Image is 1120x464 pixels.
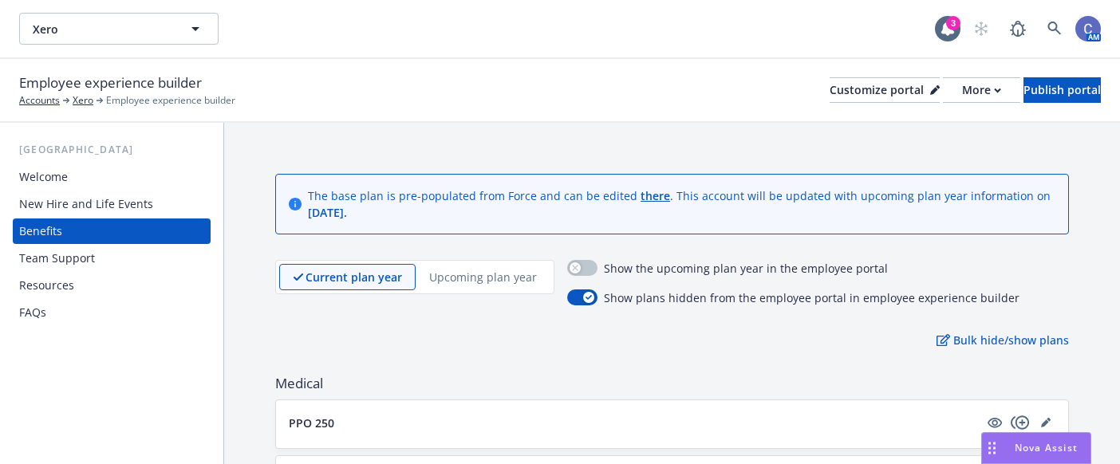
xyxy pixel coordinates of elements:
[604,289,1019,306] span: Show plans hidden from the employee portal in employee experience builder
[1075,16,1101,41] img: photo
[13,164,211,190] a: Welcome
[306,269,402,285] p: Current plan year
[962,78,1001,102] div: More
[1015,441,1078,454] span: Nova Assist
[1039,13,1071,45] a: Search
[937,332,1069,348] p: Bulk hide/show plans
[670,188,1051,203] span: . This account will be updated with upcoming plan year information on
[946,16,960,30] div: 3
[830,78,940,102] div: Customize portal
[33,21,171,37] span: Xero
[19,93,60,108] a: Accounts
[1036,413,1055,432] a: editPencil
[19,164,68,190] div: Welcome
[965,13,997,45] a: Start snowing
[985,413,1004,432] a: visible
[289,415,334,431] p: PPO 250
[943,77,1020,103] button: More
[289,415,979,431] button: PPO 250
[275,374,1069,393] span: Medical
[13,246,211,271] a: Team Support
[308,205,347,220] span: [DATE] .
[1023,78,1101,102] div: Publish portal
[308,188,641,203] span: The base plan is pre-populated from Force and can be edited
[19,300,46,325] div: FAQs
[106,93,235,108] span: Employee experience builder
[1002,13,1034,45] a: Report a Bug
[13,142,211,158] div: [GEOGRAPHIC_DATA]
[13,300,211,325] a: FAQs
[1023,77,1101,103] button: Publish portal
[19,273,74,298] div: Resources
[13,273,211,298] a: Resources
[604,260,888,277] span: Show the upcoming plan year in the employee portal
[982,433,1002,463] div: Drag to move
[981,432,1091,464] button: Nova Assist
[19,218,62,244] div: Benefits
[830,77,940,103] button: Customize portal
[19,73,202,93] span: Employee experience builder
[13,218,211,244] a: Benefits
[73,93,93,108] a: Xero
[13,191,211,217] a: New Hire and Life Events
[429,269,537,285] p: Upcoming plan year
[19,13,219,45] button: Xero
[19,191,153,217] div: New Hire and Life Events
[19,246,95,271] div: Team Support
[641,188,670,203] a: there
[1011,413,1030,432] a: copyPlus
